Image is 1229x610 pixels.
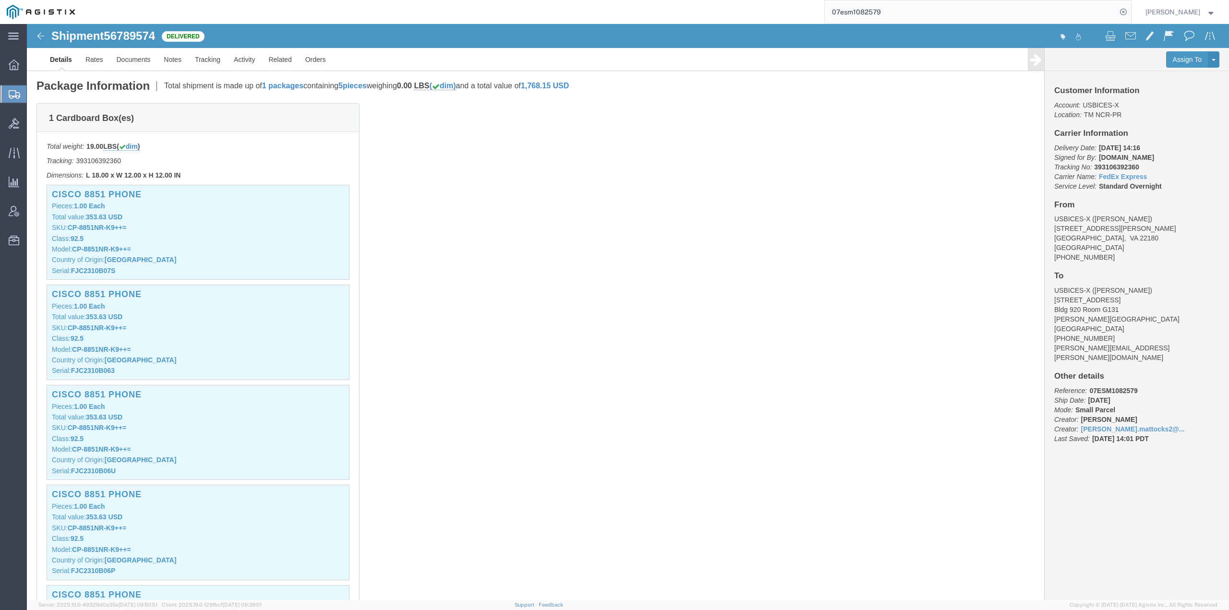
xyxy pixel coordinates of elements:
[38,602,157,608] span: Server: 2025.19.0-49328d0a35e
[515,602,539,608] a: Support
[539,602,563,608] a: Feedback
[7,5,75,19] img: logo
[223,602,262,608] span: [DATE] 09:39:01
[1070,601,1217,609] span: Copyright © [DATE]-[DATE] Agistix Inc., All Rights Reserved
[162,602,262,608] span: Client: 2025.19.0-129fbcf
[1145,6,1216,18] button: [PERSON_NAME]
[825,0,1117,24] input: Search for shipment number, reference number
[27,24,1229,600] iframe: FS Legacy Container
[119,602,157,608] span: [DATE] 09:50:51
[1145,7,1200,17] span: Andrew Wacyra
